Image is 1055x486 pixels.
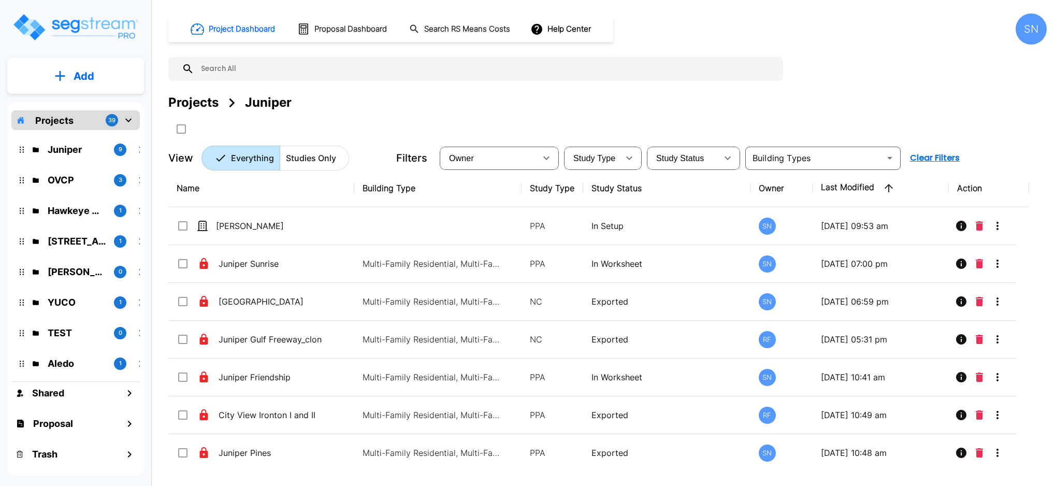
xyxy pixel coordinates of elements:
p: Hawkeye Medical LLC [48,204,106,218]
h1: Search RS Means Costs [424,23,510,35]
button: More-Options [987,253,1008,274]
button: Open [883,151,897,165]
p: Multi-Family Residential, Multi-Family Residential, Multi-Family Residential, Multi-Family Reside... [363,258,502,270]
button: Clear Filters [906,148,964,168]
th: Study Status [583,169,750,207]
p: TEST [48,326,106,340]
p: 9 [119,145,122,154]
p: [DATE] 10:41 am [821,371,941,383]
button: Proposal Dashboard [293,18,393,40]
button: Add [7,61,144,91]
button: Info [951,367,972,388]
p: Juniper Sunrise [219,258,322,270]
button: More-Options [987,442,1008,463]
p: YUCO [48,295,106,309]
button: Delete [972,329,987,350]
div: SN [759,293,776,310]
p: 39 [108,116,115,125]
span: Owner [449,154,474,163]
button: Everything [201,146,280,170]
p: [PERSON_NAME] [216,220,320,232]
p: PPA [530,409,575,421]
div: Select [442,144,536,173]
button: Delete [972,216,987,236]
th: Action [949,169,1029,207]
div: Projects [168,93,219,112]
button: Info [951,291,972,312]
p: PPA [530,447,575,459]
p: [GEOGRAPHIC_DATA] [219,295,322,308]
p: PPA [530,371,575,383]
p: City View Ironton I and II [219,409,322,421]
div: Select [566,144,619,173]
th: Owner [750,169,813,207]
p: 0 [119,267,122,276]
p: PPA [530,220,575,232]
button: More-Options [987,367,1008,388]
p: In Setup [591,220,742,232]
p: [DATE] 10:48 am [821,447,941,459]
div: Juniper [245,93,292,112]
th: Name [168,169,354,207]
p: Juniper [48,142,106,156]
p: Juniper Pines [219,447,322,459]
button: Search RS Means Costs [405,19,516,39]
button: Studies Only [280,146,349,170]
p: [DATE] 09:53 am [821,220,941,232]
button: Info [951,405,972,425]
p: Studies Only [286,152,336,164]
button: SelectAll [171,119,192,139]
p: [DATE] 05:31 pm [821,333,941,346]
p: Aledo [48,356,106,370]
p: NC [530,333,575,346]
div: RF [759,407,776,424]
div: RF [759,331,776,348]
p: In Worksheet [591,371,742,383]
button: Info [951,442,972,463]
th: Last Modified [813,169,949,207]
p: 1 [119,298,122,307]
p: Multi-Family Residential, Multi-Family Residential, Multi-Family Residential, Multi-Family Reside... [363,295,502,308]
p: Filters [396,150,427,166]
p: Juniper Gulf Freeway_clone [219,333,322,346]
p: 3 [119,176,122,184]
p: Exported [591,295,742,308]
button: Delete [972,253,987,274]
p: In Worksheet [591,258,742,270]
button: Delete [972,405,987,425]
div: SN [759,218,776,235]
div: Select [649,144,717,173]
button: Delete [972,291,987,312]
p: Multi-Family Residential, Multi-Family Residential, Multi-Family Residential, Multi-Family Reside... [363,409,502,421]
button: Help Center [528,19,595,39]
div: SN [759,445,776,462]
h1: Trash [32,447,57,461]
p: Multi-Family Residential, Multi-Family Residential, Multi-Family Residential, Multi-Family Reside... [363,371,502,383]
div: SN [759,255,776,273]
span: Study Type [573,154,615,163]
p: Multi-Family Residential, Multi-Family Residential, Multi-Family Residential, Multi-Family Reside... [363,447,502,459]
p: View [168,150,193,166]
p: [DATE] 06:59 pm [821,295,941,308]
h1: Proposal [33,417,73,431]
p: 1 [119,359,122,368]
p: 1 [119,206,122,215]
button: Info [951,329,972,350]
h1: Proposal Dashboard [314,23,387,35]
h1: Project Dashboard [209,23,275,35]
button: Delete [972,442,987,463]
button: Info [951,253,972,274]
p: NC [530,295,575,308]
img: Logo [12,12,139,42]
button: Info [951,216,972,236]
button: More-Options [987,291,1008,312]
input: Search All [194,57,778,81]
p: Exported [591,447,742,459]
button: Project Dashboard [186,18,281,40]
div: SN [759,369,776,386]
p: Multi-Family Residential, Multi-Family Residential, Multi-Family Residential, Multi-Family Reside... [363,333,502,346]
p: Everything [231,152,274,164]
p: 0 [119,328,122,337]
p: PPA [530,258,575,270]
button: More-Options [987,329,1008,350]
